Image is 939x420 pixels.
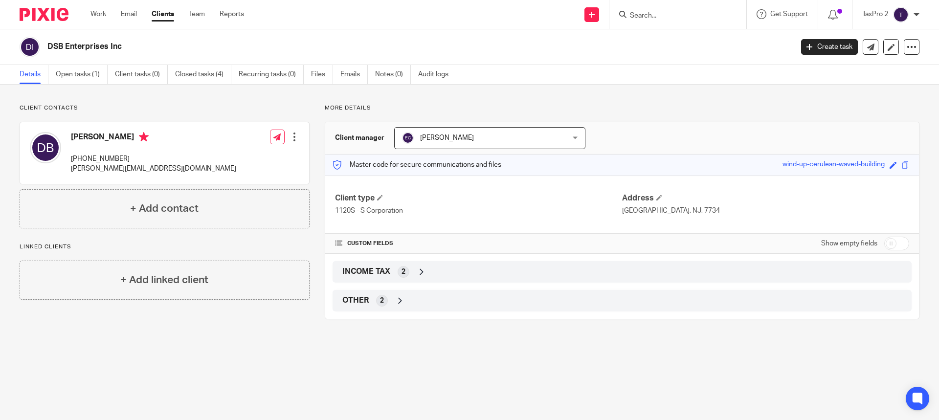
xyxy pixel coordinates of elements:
[420,134,474,141] span: [PERSON_NAME]
[622,193,909,203] h4: Address
[71,154,236,164] p: [PHONE_NUMBER]
[333,160,501,170] p: Master code for secure communications and files
[239,65,304,84] a: Recurring tasks (0)
[770,11,808,18] span: Get Support
[342,266,390,277] span: INCOME TAX
[335,193,622,203] h4: Client type
[782,159,885,171] div: wind-up-cerulean-waved-building
[71,132,236,144] h4: [PERSON_NAME]
[20,243,310,251] p: Linked clients
[862,9,888,19] p: TaxPro 2
[801,39,858,55] a: Create task
[622,206,909,216] p: [GEOGRAPHIC_DATA], NJ, 7734
[152,9,174,19] a: Clients
[90,9,106,19] a: Work
[380,296,384,306] span: 2
[335,206,622,216] p: 1120S - S Corporation
[71,164,236,174] p: [PERSON_NAME][EMAIL_ADDRESS][DOMAIN_NAME]
[20,65,48,84] a: Details
[402,132,414,144] img: svg%3E
[20,37,40,57] img: svg%3E
[402,267,405,277] span: 2
[342,295,369,306] span: OTHER
[30,132,61,163] img: svg%3E
[121,9,137,19] a: Email
[139,132,149,142] i: Primary
[893,7,909,22] img: svg%3E
[375,65,411,84] a: Notes (0)
[325,104,919,112] p: More details
[821,239,877,248] label: Show empty fields
[115,65,168,84] a: Client tasks (0)
[335,240,622,247] h4: CUSTOM FIELDS
[56,65,108,84] a: Open tasks (1)
[189,9,205,19] a: Team
[175,65,231,84] a: Closed tasks (4)
[20,104,310,112] p: Client contacts
[47,42,639,52] h2: DSB Enterprises Inc
[335,133,384,143] h3: Client manager
[220,9,244,19] a: Reports
[311,65,333,84] a: Files
[120,272,208,287] h4: + Add linked client
[340,65,368,84] a: Emails
[20,8,68,21] img: Pixie
[418,65,456,84] a: Audit logs
[629,12,717,21] input: Search
[130,201,199,216] h4: + Add contact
